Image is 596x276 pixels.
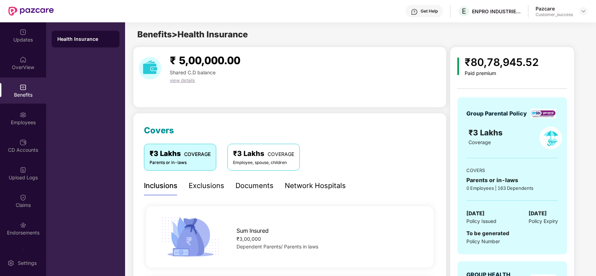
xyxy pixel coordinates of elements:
[536,5,573,12] div: Pazcare
[462,7,466,15] span: E
[466,109,527,118] div: Group Parental Policy
[16,260,39,267] div: Settings
[57,36,114,43] div: Health Insurance
[466,217,496,225] span: Policy Issued
[531,109,555,118] img: insurerLogo
[466,185,558,192] div: 0 Employees | 163 Dependents
[233,159,294,166] div: Employee, spouse, children
[144,125,174,135] span: Covers
[539,127,562,149] img: policyIcon
[150,148,211,159] div: ₹3 Lakhs
[268,151,294,157] span: COVERAGE
[144,180,177,191] div: Inclusions
[20,249,27,256] img: svg+xml;base64,PHN2ZyBpZD0iTXlfT3JkZXJzIiBkYXRhLW5hbWU9Ik15IE9yZGVycyIgeG1sbnM9Imh0dHA6Ly93d3cudz...
[421,8,438,14] div: Get Help
[150,159,211,166] div: Parents or in-laws
[466,230,509,237] span: To be generated
[235,180,274,191] div: Documents
[20,29,27,36] img: svg+xml;base64,PHN2ZyBpZD0iVXBkYXRlZCIgeG1sbnM9Imh0dHA6Ly93d3cudzMub3JnLzIwMDAvc3ZnIiB3aWR0aD0iMj...
[285,180,346,191] div: Network Hospitals
[170,77,195,83] span: view details
[20,111,27,118] img: svg+xml;base64,PHN2ZyBpZD0iRW1wbG95ZWVzIiB4bWxucz0iaHR0cDovL3d3dy53My5vcmcvMjAwMC9zdmciIHdpZHRoPS...
[233,148,294,159] div: ₹3 Lakhs
[170,69,216,75] span: Shared C.D balance
[20,84,27,91] img: svg+xml;base64,PHN2ZyBpZD0iQmVuZWZpdHMiIHhtbG5zPSJodHRwOi8vd3d3LnczLm9yZy8yMDAwL3N2ZyIgd2lkdGg9Ij...
[237,244,318,249] span: Dependent Parents/ Parents in laws
[237,235,421,243] div: ₹3,00,000
[581,8,586,14] img: svg+xml;base64,PHN2ZyBpZD0iRHJvcGRvd24tMzJ4MzIiIHhtbG5zPSJodHRwOi8vd3d3LnczLm9yZy8yMDAwL3N2ZyIgd2...
[20,166,27,173] img: svg+xml;base64,PHN2ZyBpZD0iVXBsb2FkX0xvZ3MiIGRhdGEtbmFtZT0iVXBsb2FkIExvZ3MiIHhtbG5zPSJodHRwOi8vd3...
[137,29,248,39] span: Benefits > Health Insurance
[466,238,500,244] span: Policy Number
[472,8,521,15] div: ENPRO INDUSTRIES PVT LTD
[237,226,269,235] span: Sum Insured
[189,180,224,191] div: Exclusions
[184,151,211,157] span: COVERAGE
[20,194,27,201] img: svg+xml;base64,PHN2ZyBpZD0iQ2xhaW0iIHhtbG5zPSJodHRwOi8vd3d3LnczLm9yZy8yMDAwL3N2ZyIgd2lkdGg9IjIwIi...
[411,8,418,15] img: svg+xml;base64,PHN2ZyBpZD0iSGVscC0zMngzMiIgeG1sbnM9Imh0dHA6Ly93d3cudzMub3JnLzIwMDAvc3ZnIiB3aWR0aD...
[20,222,27,229] img: svg+xml;base64,PHN2ZyBpZD0iRW5kb3JzZW1lbnRzIiB4bWxucz0iaHR0cDovL3d3dy53My5vcmcvMjAwMC9zdmciIHdpZH...
[8,7,54,16] img: New Pazcare Logo
[20,139,27,146] img: svg+xml;base64,PHN2ZyBpZD0iQ0RfQWNjb3VudHMiIGRhdGEtbmFtZT0iQ0QgQWNjb3VudHMiIHhtbG5zPSJodHRwOi8vd3...
[465,54,539,70] div: ₹80,78,945.52
[159,215,222,259] img: icon
[170,54,240,67] span: ₹ 5,00,000.00
[466,167,558,174] div: COVERS
[466,209,485,218] span: [DATE]
[468,128,505,137] span: ₹3 Lakhs
[529,217,558,225] span: Policy Expiry
[7,260,14,267] img: svg+xml;base64,PHN2ZyBpZD0iU2V0dGluZy0yMHgyMCIgeG1sbnM9Imh0dHA6Ly93d3cudzMub3JnLzIwMDAvc3ZnIiB3aW...
[139,57,161,80] img: download
[465,70,539,76] div: Paid premium
[20,56,27,63] img: svg+xml;base64,PHN2ZyBpZD0iSG9tZSIgeG1sbnM9Imh0dHA6Ly93d3cudzMub3JnLzIwMDAvc3ZnIiB3aWR0aD0iMjAiIG...
[468,139,491,145] span: Coverage
[466,176,558,185] div: Parents or in-laws
[536,12,573,17] div: Customer_success
[529,209,547,218] span: [DATE]
[457,58,459,75] img: icon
